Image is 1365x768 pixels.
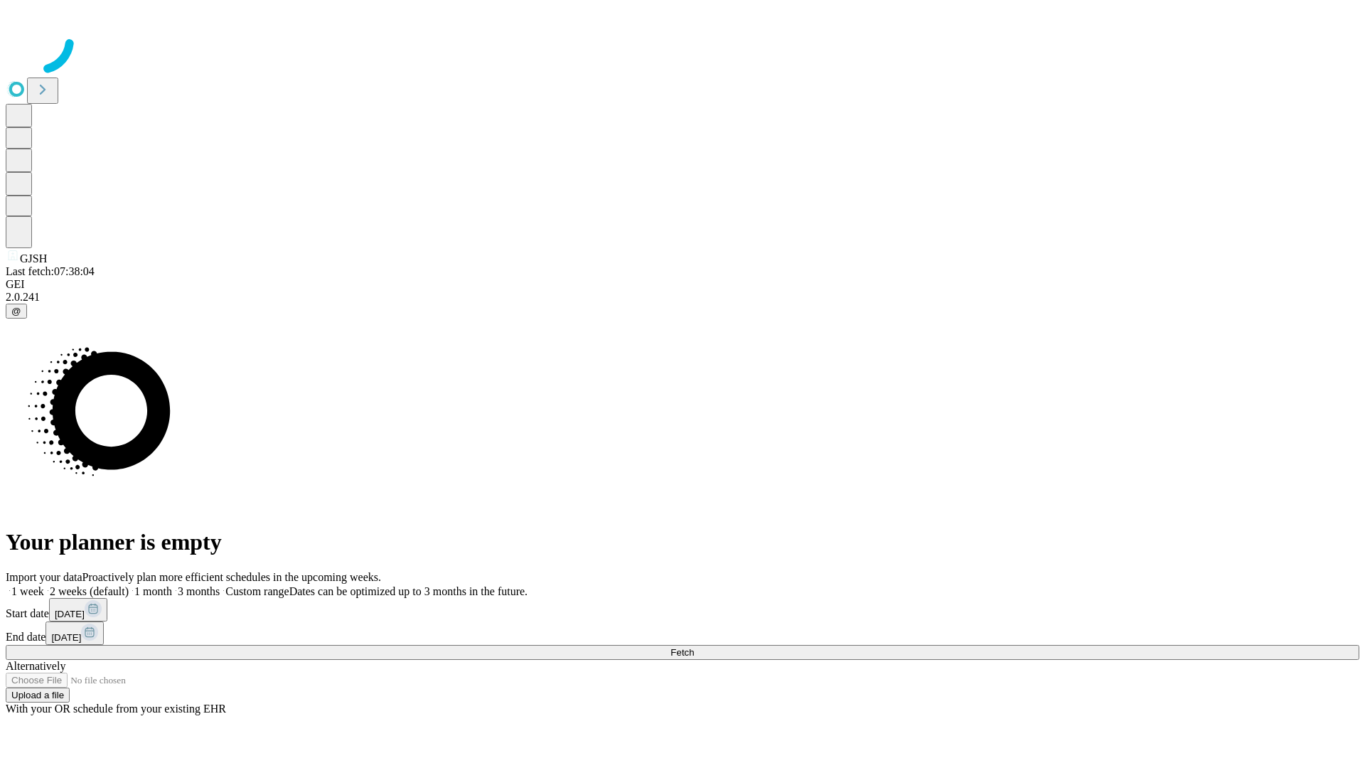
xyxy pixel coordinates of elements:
[6,688,70,703] button: Upload a file
[6,660,65,672] span: Alternatively
[82,571,381,583] span: Proactively plan more efficient schedules in the upcoming weeks.
[6,278,1359,291] div: GEI
[45,622,104,645] button: [DATE]
[11,306,21,316] span: @
[51,632,81,643] span: [DATE]
[11,585,44,597] span: 1 week
[20,252,47,265] span: GJSH
[6,703,226,715] span: With your OR schedule from your existing EHR
[134,585,172,597] span: 1 month
[55,609,85,619] span: [DATE]
[6,304,27,319] button: @
[6,291,1359,304] div: 2.0.241
[6,645,1359,660] button: Fetch
[178,585,220,597] span: 3 months
[6,598,1359,622] div: Start date
[6,529,1359,555] h1: Your planner is empty
[6,265,95,277] span: Last fetch: 07:38:04
[49,598,107,622] button: [DATE]
[6,622,1359,645] div: End date
[6,571,82,583] span: Import your data
[50,585,129,597] span: 2 weeks (default)
[670,647,694,658] span: Fetch
[225,585,289,597] span: Custom range
[289,585,528,597] span: Dates can be optimized up to 3 months in the future.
